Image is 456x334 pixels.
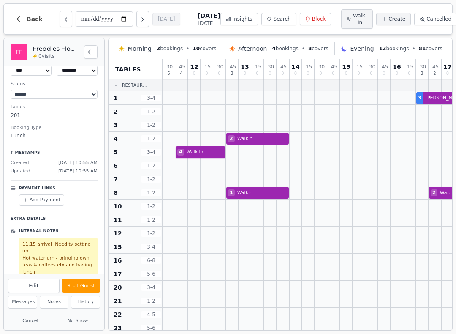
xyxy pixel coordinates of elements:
[238,44,267,53] span: Afternoon
[308,45,328,52] span: covers
[128,44,152,53] span: Morning
[114,297,122,305] span: 21
[307,71,309,76] span: 0
[141,122,161,129] span: 1 - 2
[167,71,170,76] span: 6
[261,13,296,25] button: Search
[294,71,297,76] span: 0
[136,11,149,27] button: Next day
[33,44,79,53] h2: Freddies Flowers
[58,168,98,175] span: [DATE] 10:55 AM
[141,162,161,169] span: 1 - 2
[180,71,182,76] span: 4
[177,149,184,156] span: 4
[383,71,385,76] span: 0
[446,71,449,76] span: 0
[11,213,98,222] p: Extra Details
[114,121,118,129] span: 3
[317,64,325,69] span: : 30
[185,149,224,156] span: Walk in
[114,324,122,332] span: 23
[300,13,331,25] button: Block
[114,283,122,292] span: 20
[8,279,60,293] button: Edit
[279,64,287,69] span: : 45
[357,71,360,76] span: 0
[228,64,236,69] span: : 45
[421,71,423,76] span: 3
[11,168,30,175] span: Updated
[141,271,161,277] span: 5 - 6
[114,256,122,265] span: 16
[114,175,118,183] span: 7
[141,325,161,331] span: 5 - 6
[350,44,374,53] span: Evening
[193,71,195,76] span: 0
[380,64,388,69] span: : 45
[40,296,69,309] button: Notes
[274,16,291,22] span: Search
[236,189,287,197] span: Walkin
[281,71,284,76] span: 0
[396,71,398,76] span: 0
[353,12,367,26] span: Walk-in
[27,16,43,22] span: Back
[11,159,29,167] span: Created
[19,194,64,206] button: Add Payment
[319,71,322,76] span: 0
[272,46,275,52] span: 4
[114,107,118,116] span: 2
[141,135,161,142] span: 1 - 2
[165,64,173,69] span: : 30
[203,64,211,69] span: : 15
[193,46,200,52] span: 10
[329,64,337,69] span: : 45
[141,230,161,237] span: 1 - 2
[114,202,122,211] span: 10
[220,13,258,25] button: Insights
[114,270,122,278] span: 17
[122,82,147,88] span: Restaur...
[141,244,161,250] span: 3 - 4
[22,241,94,276] p: 11:15 arrival Need tv setting up Hot water urn - bringing own teas & coffees etx and having lunch
[141,176,161,183] span: 1 - 2
[11,150,98,156] p: Timestamps
[433,71,436,76] span: 2
[157,45,183,52] span: bookings
[38,53,55,60] span: 0 visits
[418,64,426,69] span: : 30
[152,13,181,25] button: [DATE]
[312,16,326,22] span: Block
[114,148,118,156] span: 5
[114,162,118,170] span: 6
[198,11,220,20] span: [DATE]
[218,71,220,76] span: 0
[438,189,452,197] span: Walkin
[141,284,161,291] span: 3 - 4
[141,108,161,115] span: 1 - 2
[376,13,411,25] button: Create
[141,311,161,318] span: 4 - 5
[114,189,118,197] span: 8
[228,135,235,142] span: 2
[233,16,252,22] span: Insights
[412,45,415,52] span: •
[367,64,375,69] span: : 30
[8,316,53,326] button: Cancel
[114,310,122,319] span: 22
[379,45,409,52] span: bookings
[426,16,451,22] span: Cancelled
[379,46,386,52] span: 12
[302,45,305,52] span: •
[308,46,312,52] span: 8
[141,298,161,304] span: 1 - 2
[405,64,413,69] span: : 15
[9,9,49,29] button: Back
[11,124,98,131] dt: Booking Type
[388,16,405,22] span: Create
[190,64,198,70] span: 12
[11,44,27,60] div: FF
[141,216,161,223] span: 1 - 2
[304,64,312,69] span: : 15
[269,71,271,76] span: 0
